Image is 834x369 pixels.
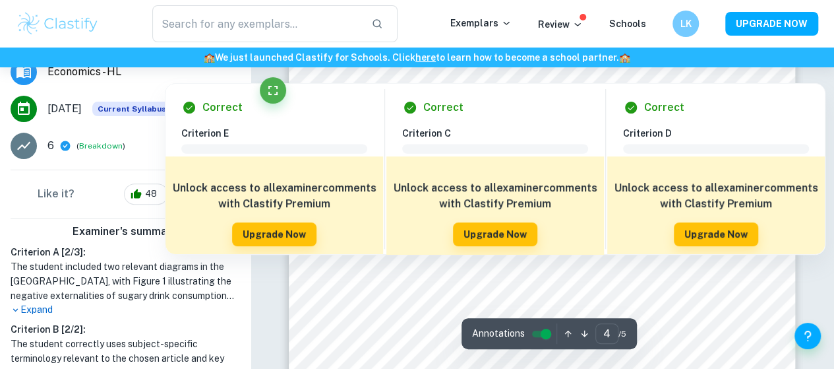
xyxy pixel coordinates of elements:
[415,52,436,63] a: here
[614,180,818,212] h6: Unlock access to all examiner comments with Clastify Premium
[644,100,684,116] h6: Correct
[11,259,240,303] h1: The student included two relevant diagrams in the [GEOGRAPHIC_DATA], with Figure 1 illustrating t...
[204,52,215,63] span: 🏫
[618,328,626,340] span: / 5
[402,126,599,141] h6: Criterion C
[92,102,171,116] div: This exemplar is based on the current syllabus. Feel free to refer to it for inspiration/ideas wh...
[725,12,818,36] button: UPGRADE NOW
[202,100,243,116] h6: Correct
[423,100,463,116] h6: Correct
[11,303,240,317] p: Expand
[260,77,286,104] button: Fullscreen
[672,11,699,37] button: LK
[138,187,164,201] span: 48
[678,17,694,31] h6: LK
[47,64,240,80] span: Economics - HL
[16,11,100,37] img: Clastify logo
[794,323,821,349] button: Help and Feedback
[5,224,245,240] h6: Examiner's summary
[538,17,583,32] p: Review
[393,180,597,212] h6: Unlock access to all examiner comments with Clastify Premium
[11,322,240,337] h6: Criterion B [ 2 / 2 ]:
[47,101,82,117] span: [DATE]
[674,222,758,246] button: Upgrade Now
[450,16,512,30] p: Exemplars
[92,102,171,116] span: Current Syllabus
[619,52,630,63] span: 🏫
[38,186,74,202] h6: Like it?
[79,140,123,152] button: Breakdown
[472,327,525,341] span: Annotations
[453,222,537,246] button: Upgrade Now
[232,222,316,246] button: Upgrade Now
[11,245,240,259] h6: Criterion A [ 2 / 3 ]:
[124,184,168,205] div: 48
[623,126,819,141] h6: Criterion D
[76,140,125,152] span: ( )
[152,5,361,42] input: Search for any exemplars...
[3,50,831,65] h6: We just launched Clastify for Schools. Click to learn how to become a school partner.
[47,138,54,154] p: 6
[609,18,646,29] a: Schools
[181,126,378,141] h6: Criterion E
[172,180,376,212] h6: Unlock access to all examiner comments with Clastify Premium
